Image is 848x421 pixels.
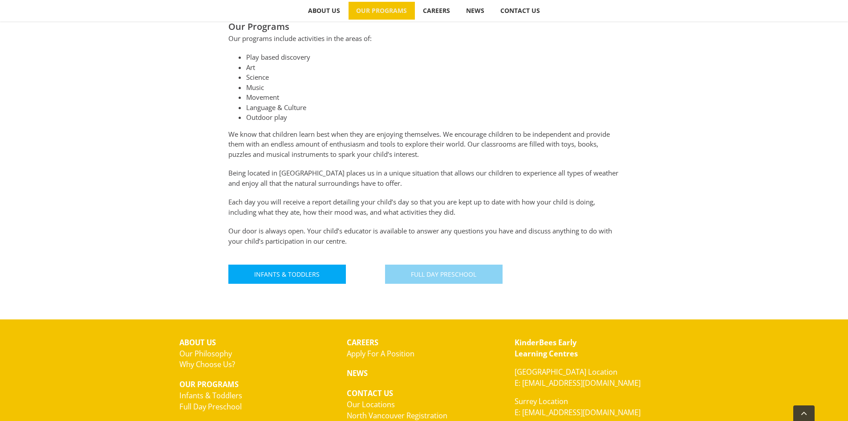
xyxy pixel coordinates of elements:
[349,2,415,20] a: OUR PROGRAMS
[246,92,620,102] li: Movement
[347,348,414,359] a: Apply For A Position
[228,129,620,159] p: We know that children learn best when they are enjoying themselves. We encourage children to be i...
[228,197,620,217] p: Each day you will receive a report detailing your child’s day so that you are kept up to date wit...
[515,367,669,389] p: [GEOGRAPHIC_DATA] Location
[228,265,346,284] a: Infants & Toddlers
[308,8,340,14] span: ABOUT US
[347,337,378,347] strong: CAREERS
[347,399,395,409] a: Our Locations
[246,102,620,113] li: Language & Culture
[246,72,620,82] li: Science
[246,52,620,62] li: Play based discovery
[179,379,239,389] strong: OUR PROGRAMS
[347,368,368,378] strong: NEWS
[356,8,407,14] span: OUR PROGRAMS
[228,226,620,246] p: Our door is always open. Your child’s educator is available to answer any questions you have and ...
[500,8,540,14] span: CONTACT US
[458,2,492,20] a: NEWS
[246,112,620,123] li: Outdoor play
[347,410,447,421] a: North Vancouver Registration
[228,168,620,188] p: Being located in [GEOGRAPHIC_DATA] places us in a unique situation that allows our children to ex...
[179,348,232,359] a: Our Philosophy
[254,270,320,278] span: Infants & Toddlers
[179,390,242,401] a: Infants & Toddlers
[385,265,503,284] a: Full Day Preschool
[515,337,578,359] a: KinderBees EarlyLearning Centres
[493,2,548,20] a: CONTACT US
[466,8,484,14] span: NEWS
[179,401,242,412] a: Full Day Preschool
[411,270,476,278] span: Full Day Preschool
[246,62,620,73] li: Art
[515,337,578,359] strong: KinderBees Early Learning Centres
[228,33,620,44] p: Our programs include activities in the areas of:
[300,2,348,20] a: ABOUT US
[415,2,458,20] a: CAREERS
[515,396,669,418] p: Surrey Location
[228,20,620,33] h2: Our Programs
[347,388,393,398] strong: CONTACT US
[515,378,641,388] a: E: [EMAIL_ADDRESS][DOMAIN_NAME]
[515,407,641,417] a: E: [EMAIL_ADDRESS][DOMAIN_NAME]
[423,8,450,14] span: CAREERS
[179,337,216,347] strong: ABOUT US
[246,82,620,93] li: Music
[179,359,235,369] a: Why Choose Us?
